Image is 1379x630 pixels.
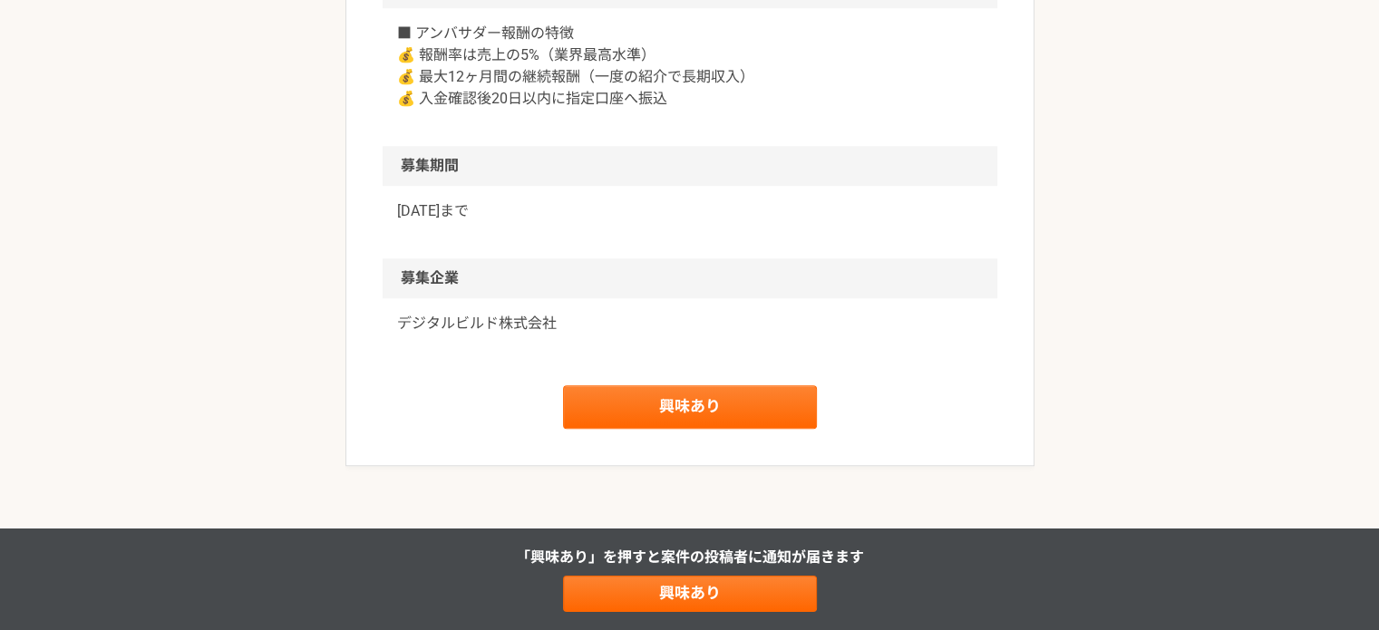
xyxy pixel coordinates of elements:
a: デジタルビルド株式会社 [397,313,983,334]
p: 「興味あり」を押すと 案件の投稿者に通知が届きます [516,547,864,568]
p: ■ アンバサダー報酬の特徴 💰 報酬率は売上の5%（業界最高水準） 💰 最大12ヶ月間の継続報酬（一度の紹介で長期収入） 💰 入金確認後20日以内に指定口座へ振込 [397,23,983,110]
p: [DATE]まで [397,200,983,222]
a: 興味あり [563,576,817,612]
h2: 募集期間 [383,146,997,186]
a: 興味あり [563,385,817,429]
h2: 募集企業 [383,258,997,298]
